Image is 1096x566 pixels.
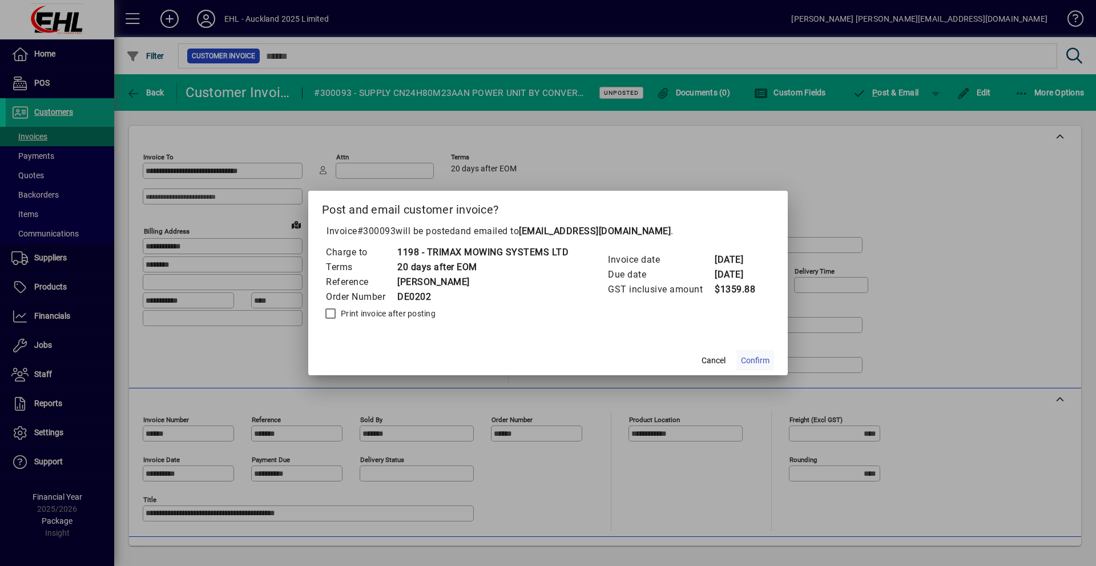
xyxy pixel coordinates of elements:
[714,252,760,267] td: [DATE]
[607,252,714,267] td: Invoice date
[714,282,760,297] td: $1359.88
[695,350,732,371] button: Cancel
[397,290,569,304] td: DE0202
[325,245,397,260] td: Charge to
[325,260,397,275] td: Terms
[325,275,397,290] td: Reference
[357,226,396,236] span: #300093
[607,267,714,282] td: Due date
[339,308,436,319] label: Print invoice after posting
[455,226,671,236] span: and emailed to
[308,191,788,224] h2: Post and email customer invoice?
[397,245,569,260] td: 1198 - TRIMAX MOWING SYSTEMS LTD
[397,260,569,275] td: 20 days after EOM
[519,226,671,236] b: [EMAIL_ADDRESS][DOMAIN_NAME]
[607,282,714,297] td: GST inclusive amount
[702,355,726,367] span: Cancel
[736,350,774,371] button: Confirm
[322,224,774,238] p: Invoice will be posted .
[325,290,397,304] td: Order Number
[741,355,769,367] span: Confirm
[397,275,569,290] td: [PERSON_NAME]
[714,267,760,282] td: [DATE]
